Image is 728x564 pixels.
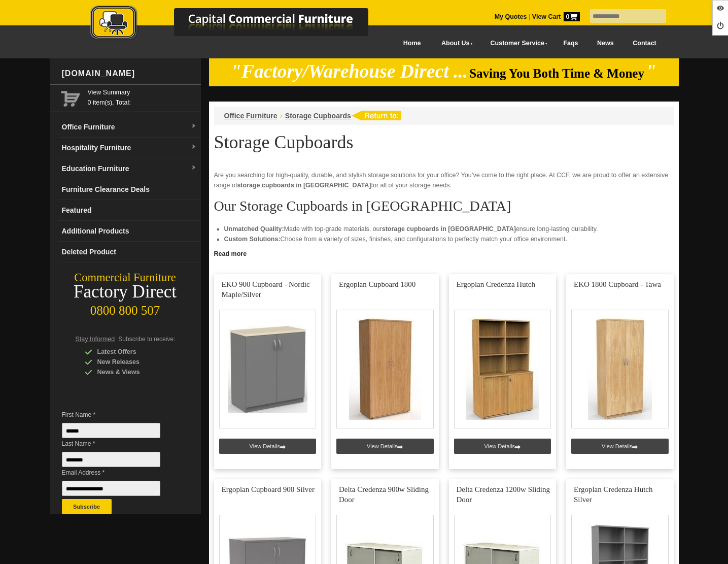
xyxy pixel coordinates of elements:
[554,32,588,55] a: Faqs
[280,111,283,121] li: ›
[224,112,278,120] a: Office Furniture
[62,423,160,438] input: First Name *
[469,67,644,80] span: Saving You Both Time & Money
[58,58,201,89] div: [DOMAIN_NAME]
[88,87,197,106] span: 0 item(s), Total:
[62,499,112,514] button: Subscribe
[62,5,418,42] img: Capital Commercial Furniture Logo
[58,242,201,262] a: Deleted Product
[76,336,115,343] span: Stay Informed
[85,357,181,367] div: New Releases
[430,32,479,55] a: About Us
[58,221,201,242] a: Additional Products
[62,5,418,45] a: Capital Commercial Furniture Logo
[224,225,284,233] strong: Unmatched Quality:
[530,13,579,20] a: View Cart0
[479,32,553,55] a: Customer Service
[58,138,201,158] a: Hospitality Furnituredropdown
[382,225,516,233] strong: storage cupboards in [GEOGRAPHIC_DATA]
[118,336,175,343] span: Subscribe to receive:
[58,179,201,200] a: Furniture Clearance Deals
[62,439,176,449] span: Last Name *
[62,452,160,467] input: Last Name *
[224,236,281,243] strong: Custom Solutions:
[564,12,580,21] span: 0
[224,244,664,254] li: Our customer service team is right here in [GEOGRAPHIC_DATA] to assist you with any queries or co...
[224,234,664,244] li: Choose from a variety of sizes, finishes, and configurations to perfectly match your office envir...
[646,61,656,82] em: "
[85,347,181,357] div: Latest Offers
[50,298,201,318] div: 0800 800 507
[58,158,201,179] a: Education Furnituredropdown
[587,32,623,55] a: News
[214,198,674,214] h2: Our Storage Cupboards in [GEOGRAPHIC_DATA]
[209,246,679,259] a: Click to read more
[214,132,674,152] h1: Storage Cupboards
[191,144,197,150] img: dropdown
[285,112,351,120] a: Storage Cupboards
[58,117,201,138] a: Office Furnituredropdown
[495,13,527,20] a: My Quotes
[532,13,580,20] strong: View Cart
[231,61,468,82] em: "Factory/Warehouse Direct ...
[191,165,197,171] img: dropdown
[237,182,371,189] strong: storage cupboards in [GEOGRAPHIC_DATA]
[62,410,176,420] span: First Name *
[62,468,176,478] span: Email Address *
[351,111,401,120] img: return to
[623,32,666,55] a: Contact
[214,170,674,190] p: Are you searching for high-quality, durable, and stylish storage solutions for your office? You’v...
[58,200,201,221] a: Featured
[224,246,282,253] strong: NZ-Based Support:
[191,123,197,129] img: dropdown
[224,224,664,234] li: Made with top-grade materials, our ensure long-lasting durability.
[50,271,201,285] div: Commercial Furniture
[88,87,197,97] a: View Summary
[85,367,181,377] div: News & Views
[62,481,160,496] input: Email Address *
[50,285,201,299] div: Factory Direct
